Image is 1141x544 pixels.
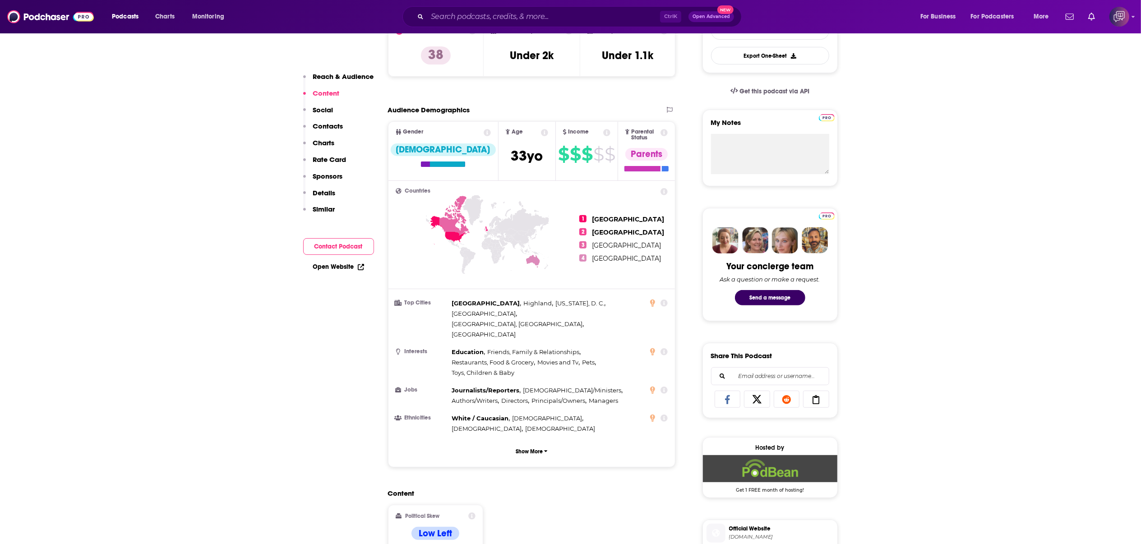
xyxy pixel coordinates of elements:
span: $ [558,147,569,161]
img: Barbara Profile [742,227,768,254]
span: [DEMOGRAPHIC_DATA] [525,425,595,432]
span: [GEOGRAPHIC_DATA] [592,215,664,223]
span: [DEMOGRAPHIC_DATA]/Ministers [523,387,621,394]
div: Search podcasts, credits, & more... [411,6,750,27]
button: Show profile menu [1109,7,1129,27]
p: Charts [313,138,335,147]
img: Sydney Profile [712,227,739,254]
h3: Interests [396,349,448,355]
img: Podchaser Pro [819,114,835,121]
div: Hosted by [703,444,837,452]
h3: Top Cities [396,300,448,306]
button: Content [303,89,340,106]
h3: Share This Podcast [711,351,772,360]
a: Get this podcast via API [723,80,817,102]
span: Official Website [729,525,834,533]
p: Content [313,89,340,97]
span: 2 [579,228,587,235]
span: [GEOGRAPHIC_DATA] [592,228,664,236]
p: Social [313,106,333,114]
span: 33 yo [511,147,543,165]
p: Rate Card [313,155,346,164]
p: 38 [421,46,451,65]
button: Open AdvancedNew [688,11,734,22]
span: 4 [579,254,587,262]
div: Your concierge team [726,261,813,272]
p: Show More [516,448,543,455]
input: Search podcasts, credits, & more... [427,9,660,24]
span: Toys, Children & Baby [452,369,515,376]
span: $ [605,147,615,161]
p: Contacts [313,122,343,130]
button: open menu [914,9,967,24]
span: , [523,385,623,396]
button: Charts [303,138,335,155]
p: Sponsors [313,172,343,180]
h3: Under 1.1k [602,49,653,62]
div: Search followers [711,367,829,385]
span: , [452,298,522,309]
button: Sponsors [303,172,343,189]
span: , [555,298,605,309]
span: Pets [582,359,595,366]
a: Pro website [819,113,835,121]
div: [DEMOGRAPHIC_DATA] [391,143,496,156]
a: Open Website [313,263,364,271]
a: Podchaser - Follow, Share and Rate Podcasts [7,8,94,25]
button: Show More [396,443,668,460]
span: Get 1 FREE month of hosting! [703,482,837,493]
span: [GEOGRAPHIC_DATA] [452,300,520,307]
span: [DEMOGRAPHIC_DATA] [512,415,582,422]
a: Podbean Deal: Get 1 FREE month of hosting! [703,455,837,492]
span: , [452,347,485,357]
span: , [512,413,583,424]
span: , [452,413,510,424]
span: Logged in as corioliscompany [1109,7,1129,27]
span: Income [568,129,589,135]
button: open menu [1027,9,1060,24]
span: Podcasts [112,10,139,23]
span: [GEOGRAPHIC_DATA] [452,331,516,338]
span: , [487,347,581,357]
a: Charts [149,9,180,24]
span: , [523,298,553,309]
span: , [452,309,517,319]
button: Export One-Sheet [711,47,829,65]
h4: Low Left [419,528,452,539]
button: Rate Card [303,155,346,172]
button: Social [303,106,333,122]
div: Ask a question or make a request. [720,276,820,283]
button: open menu [106,9,150,24]
span: For Podcasters [971,10,1014,23]
span: [GEOGRAPHIC_DATA] [592,254,661,263]
span: Education [452,348,484,355]
h3: Under 2k [510,49,554,62]
span: Managers [589,397,618,404]
h3: Jobs [396,387,448,393]
span: Age [512,129,523,135]
span: , [501,396,529,406]
h2: Content [388,489,669,498]
span: [GEOGRAPHIC_DATA] [452,310,516,317]
label: My Notes [711,118,829,134]
img: Podbean Deal: Get 1 FREE month of hosting! [703,455,837,482]
span: , [531,396,587,406]
h3: Ethnicities [396,415,448,421]
button: Details [303,189,336,205]
button: open menu [186,9,236,24]
span: , [452,319,584,329]
span: [GEOGRAPHIC_DATA], [GEOGRAPHIC_DATA] [452,320,583,327]
span: Get this podcast via API [739,88,809,95]
p: Similar [313,205,335,213]
span: 3 [579,241,587,249]
span: Directors [501,397,528,404]
span: [DEMOGRAPHIC_DATA] [452,425,522,432]
span: [US_STATE], D. C. [555,300,604,307]
p: Details [313,189,336,197]
span: New [717,5,734,14]
span: , [537,357,580,368]
p: Reach & Audience [313,72,374,81]
span: Gender [403,129,424,135]
button: open menu [965,9,1027,24]
div: Parents [625,148,668,161]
